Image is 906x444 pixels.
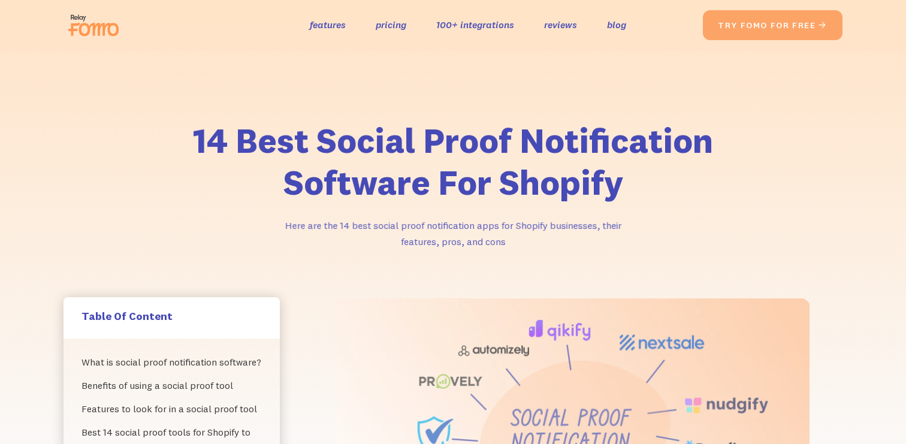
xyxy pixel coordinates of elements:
[147,120,759,203] h1: 14 Best Social Proof Notification Software For Shopify
[703,10,842,40] a: try fomo for free
[436,16,514,34] a: 100+ integrations
[81,351,262,374] a: What is social proof notification software?
[310,16,346,34] a: features
[544,16,577,34] a: reviews
[81,374,262,397] a: Benefits of using a social proof tool
[81,397,262,421] a: Features to look for in a social proof tool
[274,218,633,249] p: Here are the 14 best social proof notification apps for Shopify businesses, their features, pros,...
[376,16,406,34] a: pricing
[81,309,262,323] h5: Table Of Content
[607,16,626,34] a: blog
[818,20,828,31] span: 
